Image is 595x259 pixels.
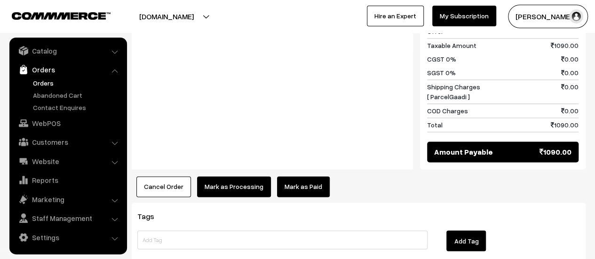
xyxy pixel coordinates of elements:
[197,176,271,197] button: Mark as Processing
[12,229,124,246] a: Settings
[551,40,579,50] span: 1090.00
[137,230,428,249] input: Add Tag
[561,68,579,78] span: 0.00
[12,133,124,150] a: Customers
[12,210,124,227] a: Staff Management
[12,172,124,188] a: Reports
[136,176,191,197] button: Cancel Order
[12,61,124,78] a: Orders
[446,230,486,251] button: Add Tag
[561,54,579,64] span: 0.00
[561,106,579,116] span: 0.00
[12,191,124,208] a: Marketing
[427,82,480,102] span: Shipping Charges [ ParcelGaadi ]
[427,40,476,50] span: Taxable Amount
[427,54,456,64] span: CGST 0%
[427,120,443,130] span: Total
[569,9,583,24] img: user
[31,90,124,100] a: Abandoned Cart
[106,5,227,28] button: [DOMAIN_NAME]
[367,6,424,26] a: Hire an Expert
[427,68,456,78] span: SGST 0%
[137,212,166,221] span: Tags
[12,115,124,132] a: WebPOS
[31,102,124,112] a: Contact Enquires
[508,5,588,28] button: [PERSON_NAME]
[551,120,579,130] span: 1090.00
[539,146,571,157] span: 1090.00
[432,6,496,26] a: My Subscription
[434,146,493,157] span: Amount Payable
[277,176,330,197] a: Mark as Paid
[12,153,124,170] a: Website
[31,78,124,88] a: Orders
[561,82,579,102] span: 0.00
[12,9,94,21] a: COMMMERCE
[12,12,111,19] img: COMMMERCE
[427,106,468,116] span: COD Charges
[12,42,124,59] a: Catalog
